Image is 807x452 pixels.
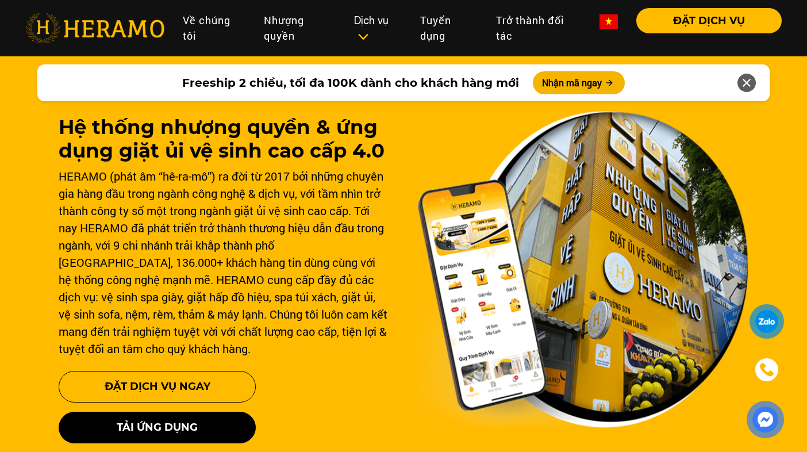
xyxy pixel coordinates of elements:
[411,8,487,48] a: Tuyển dụng
[627,16,782,26] a: ĐẶT DỊCH VỤ
[59,116,390,163] h1: Hệ thống nhượng quyền & ứng dụng giặt ủi vệ sinh cao cấp 4.0
[600,14,618,29] img: vn-flag.png
[25,13,164,43] img: heramo-logo.png
[636,8,782,33] button: ĐẶT DỊCH VỤ
[182,74,519,91] span: Freeship 2 chiều, tối đa 100K dành cho khách hàng mới
[255,8,345,48] a: Nhượng quyền
[758,362,775,378] img: phone-icon
[59,371,256,403] button: Đặt Dịch Vụ Ngay
[174,8,254,48] a: Về chúng tôi
[59,167,390,357] div: HERAMO (phát âm “hê-ra-mô”) ra đời từ 2017 bởi những chuyên gia hàng đầu trong ngành công nghệ & ...
[354,13,402,44] div: Dịch vụ
[417,111,748,428] img: banner
[59,412,256,443] button: Tải ứng dụng
[487,8,590,48] a: Trở thành đối tác
[357,31,369,43] img: subToggleIcon
[751,354,782,385] a: phone-icon
[533,71,625,94] button: Nhận mã ngay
